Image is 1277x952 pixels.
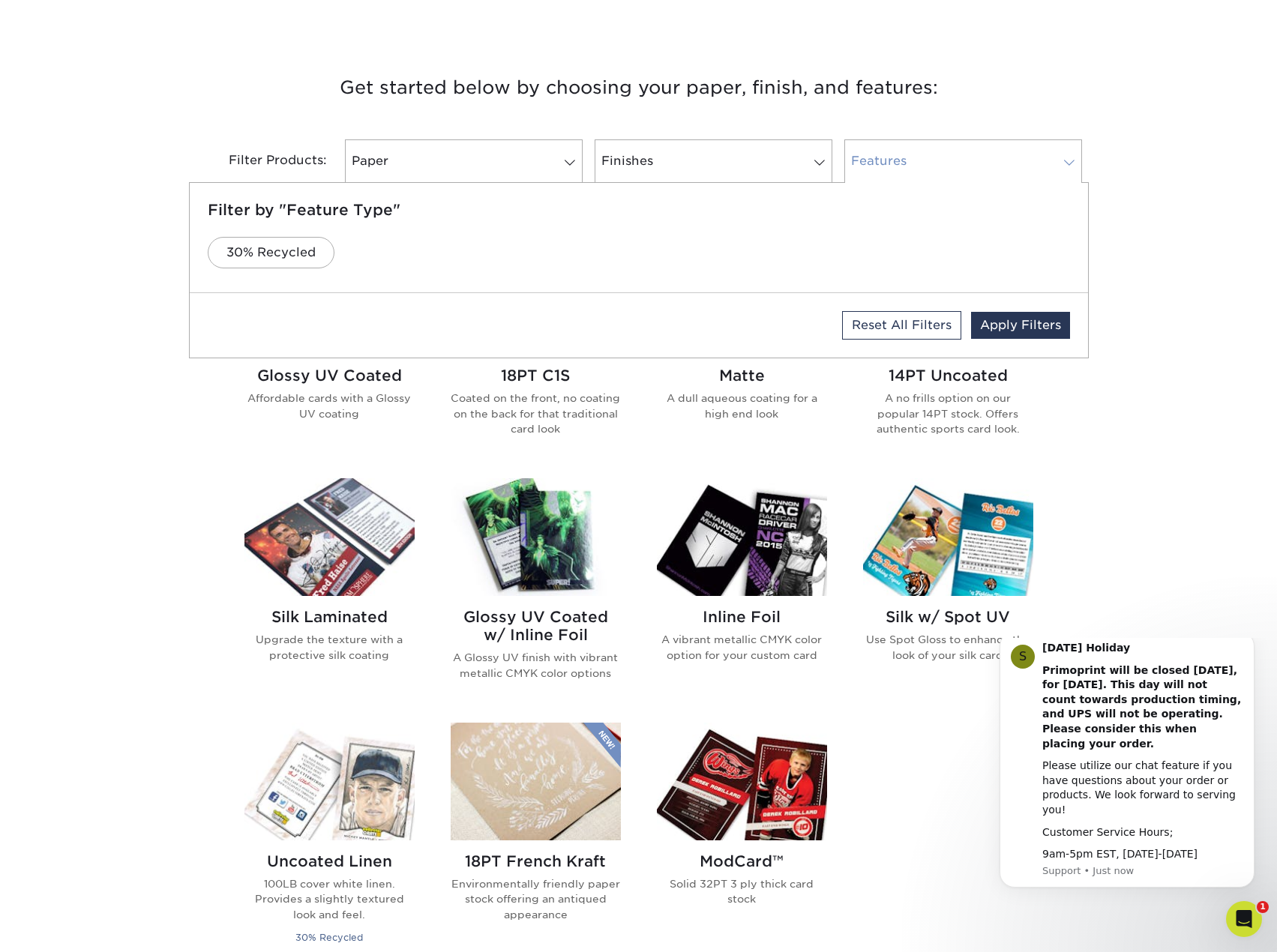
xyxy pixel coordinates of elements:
[451,367,621,385] h2: 18PT C1S
[244,632,415,663] p: Upgrade the texture with a protective silk coating
[583,723,621,768] img: New Product
[657,608,827,626] h2: Inline Foil
[863,632,1033,663] p: Use Spot Gloss to enhance the look of your silk card
[244,852,415,870] h2: Uncoated Linen
[451,723,621,840] img: 18PT French Kraft Trading Cards
[863,391,1033,436] p: A no frills option on our popular 14PT stock. Offers authentic sports card look.
[208,201,1070,219] h5: Filter by "Feature Type"
[971,312,1070,339] a: Apply Filters
[863,478,1033,705] a: Silk w/ Spot UV Trading Cards Silk w/ Spot UV Use Spot Gloss to enhance the look of your silk card
[244,478,415,596] img: Silk Laminated Trading Cards
[34,7,58,31] div: Profile image for Support
[1226,901,1262,937] iframe: Intercom live chat
[657,723,827,840] img: ModCard™ Trading Cards
[295,932,363,943] small: 30% Recycled
[244,367,415,385] h2: Glossy UV Coated
[244,876,415,922] p: 100LB cover white linen. Provides a slightly textured look and feel.
[863,367,1033,385] h2: 14PT Uncoated
[451,478,621,705] a: Glossy UV Coated w/ Inline Foil Trading Cards Glossy UV Coated w/ Inline Foil A Glossy UV finish ...
[244,478,415,705] a: Silk Laminated Trading Cards Silk Laminated Upgrade the texture with a protective silk coating
[65,226,266,240] p: Message from Support, sent Just now
[657,632,827,663] p: A vibrant metallic CMYK color option for your custom card
[65,209,266,224] div: 9am-5pm EST, [DATE]-[DATE]
[451,876,621,922] p: Environmentally friendly paper stock offering an antiqued appearance
[189,139,339,183] div: Filter Products:
[345,139,583,183] a: Paper
[657,876,827,907] p: Solid 32PT 3 ply thick card stock
[451,608,621,644] h2: Glossy UV Coated w/ Inline Foil
[657,478,827,705] a: Inline Foil Trading Cards Inline Foil A vibrant metallic CMYK color option for your custom card
[200,54,1078,121] h3: Get started below by choosing your paper, finish, and features:
[844,139,1082,183] a: Features
[208,237,334,268] a: 30% Recycled
[657,391,827,421] p: A dull aqueous coating for a high end look
[65,4,153,16] b: [DATE] Holiday
[244,391,415,421] p: Affordable cards with a Glossy UV coating
[65,187,266,202] div: Customer Service Hours;
[65,3,266,224] div: Message content
[657,478,827,596] img: Inline Foil Trading Cards
[595,139,832,183] a: Finishes
[977,638,1277,912] iframe: Intercom notifications message
[451,478,621,596] img: Glossy UV Coated w/ Inline Foil Trading Cards
[65,26,264,112] b: Primoprint will be closed [DATE], for [DATE]. This day will not count towards production timing, ...
[1257,901,1269,913] span: 1
[451,391,621,436] p: Coated on the front, no coating on the back for that traditional card look
[657,852,827,870] h2: ModCard™
[657,367,827,385] h2: Matte
[244,608,415,626] h2: Silk Laminated
[451,852,621,870] h2: 18PT French Kraft
[65,121,266,179] div: Please utilize our chat feature if you have questions about your order or products. We look forwa...
[244,723,415,840] img: Uncoated Linen Trading Cards
[863,608,1033,626] h2: Silk w/ Spot UV
[842,311,961,340] a: Reset All Filters
[863,478,1033,596] img: Silk w/ Spot UV Trading Cards
[451,650,621,681] p: A Glossy UV finish with vibrant metallic CMYK color options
